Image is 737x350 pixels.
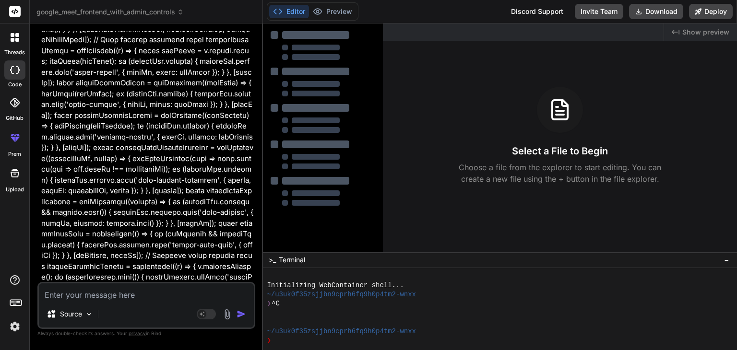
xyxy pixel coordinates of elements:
[60,309,82,319] p: Source
[689,4,733,19] button: Deploy
[237,309,246,319] img: icon
[629,4,683,19] button: Download
[267,299,272,308] span: ❯
[8,150,21,158] label: prem
[37,329,255,338] p: Always double-check its answers. Your in Bind
[309,5,356,18] button: Preview
[722,252,731,268] button: −
[512,144,608,158] h3: Select a File to Begin
[267,336,272,345] span: ❯
[267,281,404,290] span: Initializing WebContainer shell...
[267,290,416,299] span: ~/u3uk0f35zsjjbn9cprh6fq9h0p4tm2-wnxx
[505,4,569,19] div: Discord Support
[269,5,309,18] button: Editor
[6,114,24,122] label: GitHub
[279,255,305,265] span: Terminal
[4,48,25,57] label: threads
[269,255,276,265] span: >_
[724,255,729,265] span: −
[129,330,146,336] span: privacy
[222,309,233,320] img: attachment
[36,7,184,17] span: google_meet_frontend_with_admin_controls
[575,4,623,19] button: Invite Team
[85,310,93,318] img: Pick Models
[6,186,24,194] label: Upload
[682,27,729,37] span: Show preview
[267,327,416,336] span: ~/u3uk0f35zsjjbn9cprh6fq9h0p4tm2-wnxx
[8,81,22,89] label: code
[7,318,23,335] img: settings
[452,162,667,185] p: Choose a file from the explorer to start editing. You can create a new file using the + button in...
[272,299,280,308] span: ^C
